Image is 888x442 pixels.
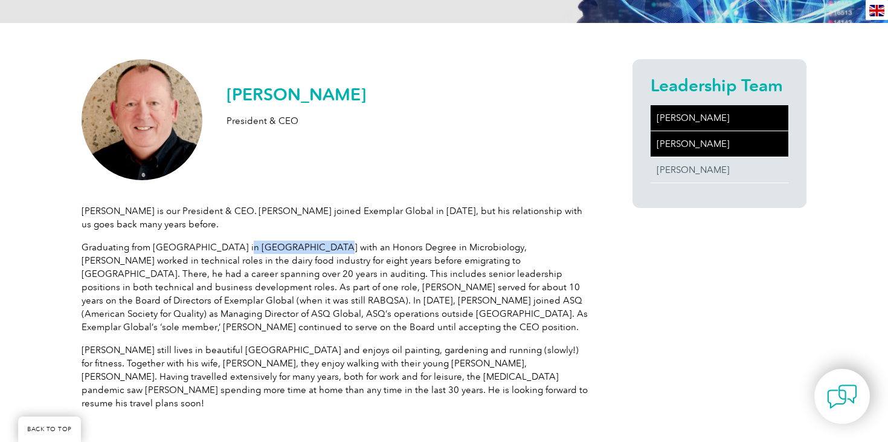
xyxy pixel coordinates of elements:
[651,131,788,157] a: [PERSON_NAME]
[18,417,81,442] a: BACK TO TOP
[651,105,788,131] a: [PERSON_NAME]
[869,5,884,16] img: en
[227,114,366,128] p: President & CEO
[827,382,857,412] img: contact-chat.png
[82,343,589,410] p: [PERSON_NAME] still lives in beautiful [GEOGRAPHIC_DATA] and enjoys oil painting, gardening and r...
[227,85,366,104] h2: [PERSON_NAME]
[82,204,589,231] p: [PERSON_NAME] is our President & CEO. [PERSON_NAME] joined Exemplar Global in [DATE], but his rel...
[651,157,788,183] a: [PERSON_NAME]
[82,241,589,334] p: Graduating from [GEOGRAPHIC_DATA] in [GEOGRAPHIC_DATA] with an Honors Degree in Microbiology, [PE...
[651,76,788,95] h2: Leadership Team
